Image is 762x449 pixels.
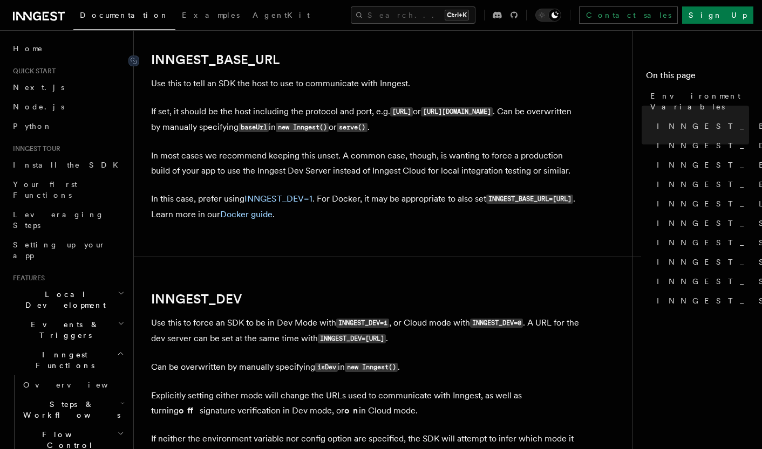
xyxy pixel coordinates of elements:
a: INNGEST_BASE_URL [652,116,749,136]
a: Leveraging Steps [9,205,127,235]
a: Docker guide [220,209,273,219]
a: Examples [175,3,246,29]
strong: on [344,405,359,416]
span: Next.js [13,83,64,92]
kbd: Ctrl+K [445,10,469,20]
a: Sign Up [682,6,753,24]
span: Home [13,43,43,54]
code: INNGEST_DEV=1 [336,319,389,328]
span: Overview [23,381,134,389]
a: INNGEST_DEV [151,292,242,307]
span: Local Development [9,289,118,310]
a: INNGEST_DEV [652,136,749,155]
a: INNGEST_SERVE_PATH [652,233,749,252]
code: INNGEST_DEV=[URL] [318,334,386,343]
code: serve() [337,123,367,132]
strong: off [179,405,200,416]
a: INNGEST_SIGNING_KEY_FALLBACK [652,272,749,291]
a: INNGEST_STREAMING [652,291,749,310]
code: INNGEST_BASE_URL=[URL] [486,195,573,204]
p: Use this to tell an SDK the host to use to communicate with Inngest. [151,76,583,91]
button: Steps & Workflows [19,395,127,425]
a: Documentation [73,3,175,30]
a: Overview [19,375,127,395]
span: Inngest Functions [9,349,117,371]
span: Install the SDK [13,161,125,169]
a: INNGEST_SERVE_HOST [652,213,749,233]
a: INNGEST_EVENT_KEY [652,175,749,194]
h4: On this page [646,69,749,86]
code: [URL] [390,107,413,116]
p: If set, it should be the host including the protocol and port, e.g. or . Can be overwritten by ma... [151,104,583,135]
a: Python [9,116,127,136]
a: INNGEST_SIGNING_KEY [652,252,749,272]
span: Documentation [80,11,169,19]
code: isDev [315,363,338,372]
p: Can be overwritten by manually specifying in . [151,360,583,375]
span: Features [9,274,45,282]
a: INNGEST_LOG_LEVEL [652,194,749,213]
a: INNGEST_DEV=1 [244,194,312,204]
a: INNGEST_ENV [652,155,749,175]
a: Next.js [9,78,127,97]
a: Node.js [9,97,127,116]
a: AgentKit [246,3,316,29]
p: Use this to force an SDK to be in Dev Mode with , or Cloud mode with . A URL for the dev server c... [151,315,583,347]
a: Home [9,39,127,58]
a: Install the SDK [9,155,127,175]
code: new Inngest() [345,363,398,372]
button: Inngest Functions [9,345,127,375]
button: Toggle dark mode [535,9,561,22]
a: Contact sales [579,6,678,24]
span: Environment Variables [650,91,749,112]
code: baseUrl [239,123,269,132]
p: In this case, prefer using . For Docker, it may be appropriate to also set . Learn more in our . [151,191,583,222]
a: Your first Functions [9,175,127,205]
span: Steps & Workflows [19,399,120,420]
a: INNGEST_BASE_URL [151,52,280,67]
span: Setting up your app [13,240,106,260]
p: In most cases we recommend keeping this unset. A common case, though, is wanting to force a produ... [151,148,583,178]
span: Node.js [13,102,64,111]
span: Leveraging Steps [13,210,104,230]
button: Search...Ctrl+K [351,6,475,24]
span: Your first Functions [13,180,77,199]
button: Events & Triggers [9,315,127,345]
span: Examples [182,11,240,19]
p: Explicitly setting either mode will change the URLs used to communicate with Inngest, as well as ... [151,388,583,418]
span: Quick start [9,67,56,75]
code: INNGEST_DEV=0 [470,319,523,328]
code: [URL][DOMAIN_NAME] [421,107,493,116]
a: Environment Variables [646,86,749,116]
button: Local Development [9,285,127,315]
span: Events & Triggers [9,319,118,341]
span: AgentKit [253,11,310,19]
code: new Inngest() [276,123,329,132]
a: Setting up your app [9,235,127,265]
span: Inngest tour [9,144,60,153]
span: Python [13,122,52,130]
